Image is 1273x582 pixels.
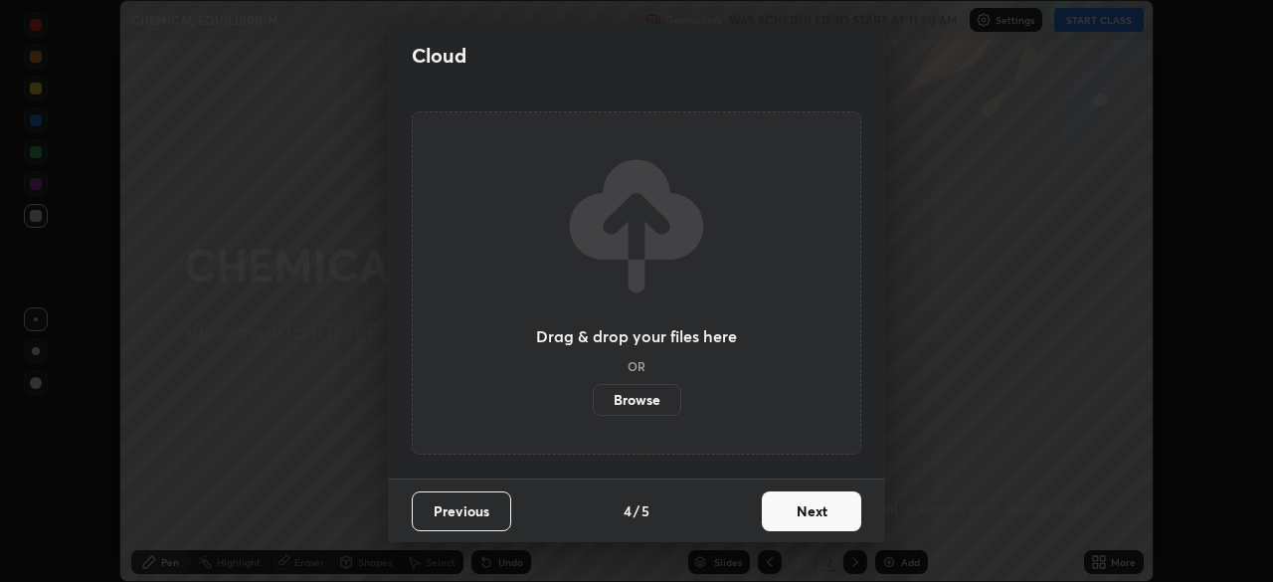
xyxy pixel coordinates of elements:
[536,328,737,344] h3: Drag & drop your files here
[634,500,639,521] h4: /
[624,500,632,521] h4: 4
[628,360,645,372] h5: OR
[762,491,861,531] button: Next
[641,500,649,521] h4: 5
[412,491,511,531] button: Previous
[412,43,466,69] h2: Cloud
